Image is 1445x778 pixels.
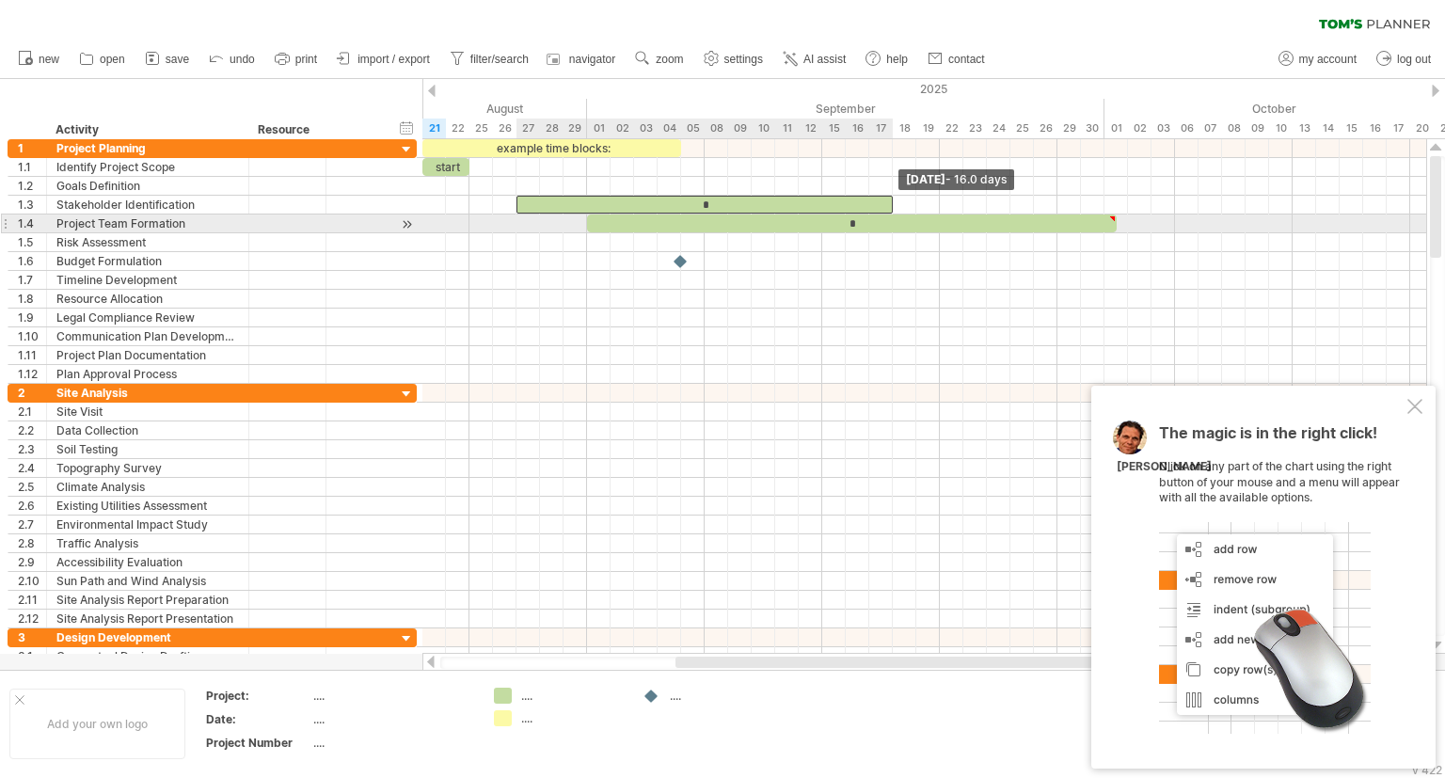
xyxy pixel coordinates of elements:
[313,735,471,751] div: ....
[987,119,1010,138] div: Wednesday, 24 September 2025
[56,553,239,571] div: Accessibility Evaluation
[18,440,46,458] div: 2.3
[56,177,239,195] div: Goals Definition
[258,120,315,139] div: Resource
[544,47,621,71] a: navigator
[1117,459,1212,475] div: [PERSON_NAME]
[18,139,46,157] div: 1
[313,711,471,727] div: ....
[940,119,963,138] div: Monday, 22 September 2025
[18,177,46,195] div: 1.2
[1010,119,1034,138] div: Thursday, 25 September 2025
[1293,119,1316,138] div: Monday, 13 October 2025
[1316,119,1340,138] div: Tuesday, 14 October 2025
[13,47,65,71] a: new
[1412,763,1442,777] div: v 422
[1199,119,1222,138] div: Tuesday, 7 October 2025
[204,47,261,71] a: undo
[963,119,987,138] div: Tuesday, 23 September 2025
[18,516,46,533] div: 2.7
[569,53,615,66] span: navigator
[699,47,769,71] a: settings
[898,169,1014,190] div: [DATE]
[206,735,310,751] div: Project Number
[332,47,436,71] a: import / export
[18,628,46,646] div: 3
[18,610,46,627] div: 2.12
[422,158,469,176] div: start
[705,119,728,138] div: Monday, 8 September 2025
[587,119,611,138] div: Monday, 1 September 2025
[56,403,239,421] div: Site Visit
[493,119,516,138] div: Tuesday, 26 August 2025
[1340,119,1363,138] div: Wednesday, 15 October 2025
[1372,47,1437,71] a: log out
[1363,119,1387,138] div: Thursday, 16 October 2025
[39,53,59,66] span: new
[799,119,822,138] div: Friday, 12 September 2025
[634,119,658,138] div: Wednesday, 3 September 2025
[521,688,624,704] div: ....
[564,119,587,138] div: Friday, 29 August 2025
[681,119,705,138] div: Friday, 5 September 2025
[56,628,239,646] div: Design Development
[18,384,46,402] div: 2
[752,119,775,138] div: Wednesday, 10 September 2025
[945,172,1007,186] span: - 16.0 days
[1128,119,1151,138] div: Thursday, 2 October 2025
[18,252,46,270] div: 1.6
[1222,119,1246,138] div: Wednesday, 8 October 2025
[1269,119,1293,138] div: Friday, 10 October 2025
[422,139,681,157] div: example time blocks:
[1246,119,1269,138] div: Thursday, 9 October 2025
[357,53,430,66] span: import / export
[18,572,46,590] div: 2.10
[18,196,46,214] div: 1.3
[775,119,799,138] div: Thursday, 11 September 2025
[18,403,46,421] div: 2.1
[611,119,634,138] div: Tuesday, 2 September 2025
[587,99,1104,119] div: September 2025
[670,688,772,704] div: ....
[470,53,529,66] span: filter/search
[516,119,540,138] div: Wednesday, 27 August 2025
[18,534,46,552] div: 2.8
[18,158,46,176] div: 1.1
[18,421,46,439] div: 2.2
[422,119,446,138] div: Thursday, 21 August 2025
[803,53,846,66] span: AI assist
[1175,119,1199,138] div: Monday, 6 October 2025
[56,478,239,496] div: Climate Analysis
[56,309,239,326] div: Legal Compliance Review
[948,53,985,66] span: contact
[18,497,46,515] div: 2.6
[56,572,239,590] div: Sun Path and Wind Analysis
[270,47,323,71] a: print
[1397,53,1431,66] span: log out
[56,290,239,308] div: Resource Allocation
[728,119,752,138] div: Tuesday, 9 September 2025
[656,53,683,66] span: zoom
[56,252,239,270] div: Budget Formulation
[206,688,310,704] div: Project:
[18,327,46,345] div: 1.10
[1104,119,1128,138] div: Wednesday, 1 October 2025
[56,233,239,251] div: Risk Assessment
[398,214,416,234] div: scroll to activity
[18,553,46,571] div: 2.9
[18,459,46,477] div: 2.4
[295,53,317,66] span: print
[886,53,908,66] span: help
[18,365,46,383] div: 1.12
[9,689,185,759] div: Add your own logo
[1159,425,1404,734] div: Click on any part of the chart using the right button of your mouse and a menu will appear with a...
[540,119,564,138] div: Thursday, 28 August 2025
[230,53,255,66] span: undo
[56,516,239,533] div: Environmental Impact Study
[56,610,239,627] div: Site Analysis Report Presentation
[724,53,763,66] span: settings
[658,119,681,138] div: Thursday, 4 September 2025
[1299,53,1357,66] span: my account
[56,459,239,477] div: Topography Survey
[846,119,869,138] div: Tuesday, 16 September 2025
